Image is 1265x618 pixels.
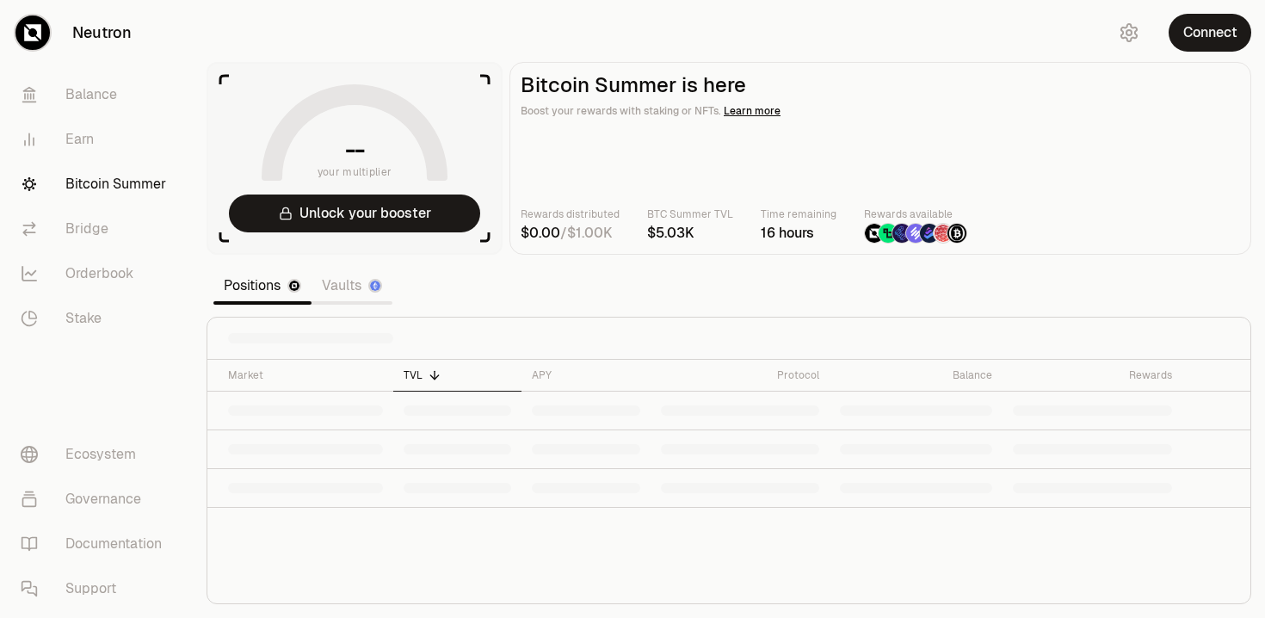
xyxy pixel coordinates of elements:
p: Time remaining [761,206,836,223]
div: TVL [404,368,510,382]
span: Learn more [724,104,781,118]
p: Rewards distributed [521,206,620,223]
a: Support [7,566,186,611]
img: Structured Points [947,224,966,243]
div: / [521,223,620,244]
button: Connect [1169,14,1251,52]
h2: Bitcoin Summer is here [521,73,1240,97]
a: Documentation [7,522,186,566]
a: Bitcoin Summer [7,162,186,207]
img: Ethereum Logo [370,281,380,291]
img: Neutron Logo [289,281,299,291]
img: Solv Points [906,224,925,243]
a: Stake [7,296,186,341]
div: 16 hours [761,223,836,244]
a: Balance [7,72,186,117]
img: Lombard Lux [879,224,898,243]
div: Market [228,368,383,382]
a: Positions [213,269,312,303]
a: Ecosystem [7,432,186,477]
a: Earn [7,117,186,162]
img: Bedrock Diamonds [920,224,939,243]
img: EtherFi Points [892,224,911,243]
button: Unlock your booster [229,195,480,232]
div: Rewards [1013,368,1173,382]
div: Balance [840,368,992,382]
p: Rewards available [864,206,967,223]
p: Boost your rewards with staking or NFTs. [521,102,1240,120]
img: Mars Fragments [934,224,953,243]
div: APY [532,368,641,382]
h1: -- [345,136,365,164]
a: Vaults [312,269,392,303]
div: Protocol [661,368,818,382]
p: BTC Summer TVL [647,206,733,223]
img: NTRN [865,224,884,243]
span: your multiplier [318,164,392,181]
a: Bridge [7,207,186,251]
a: Orderbook [7,251,186,296]
a: Governance [7,477,186,522]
